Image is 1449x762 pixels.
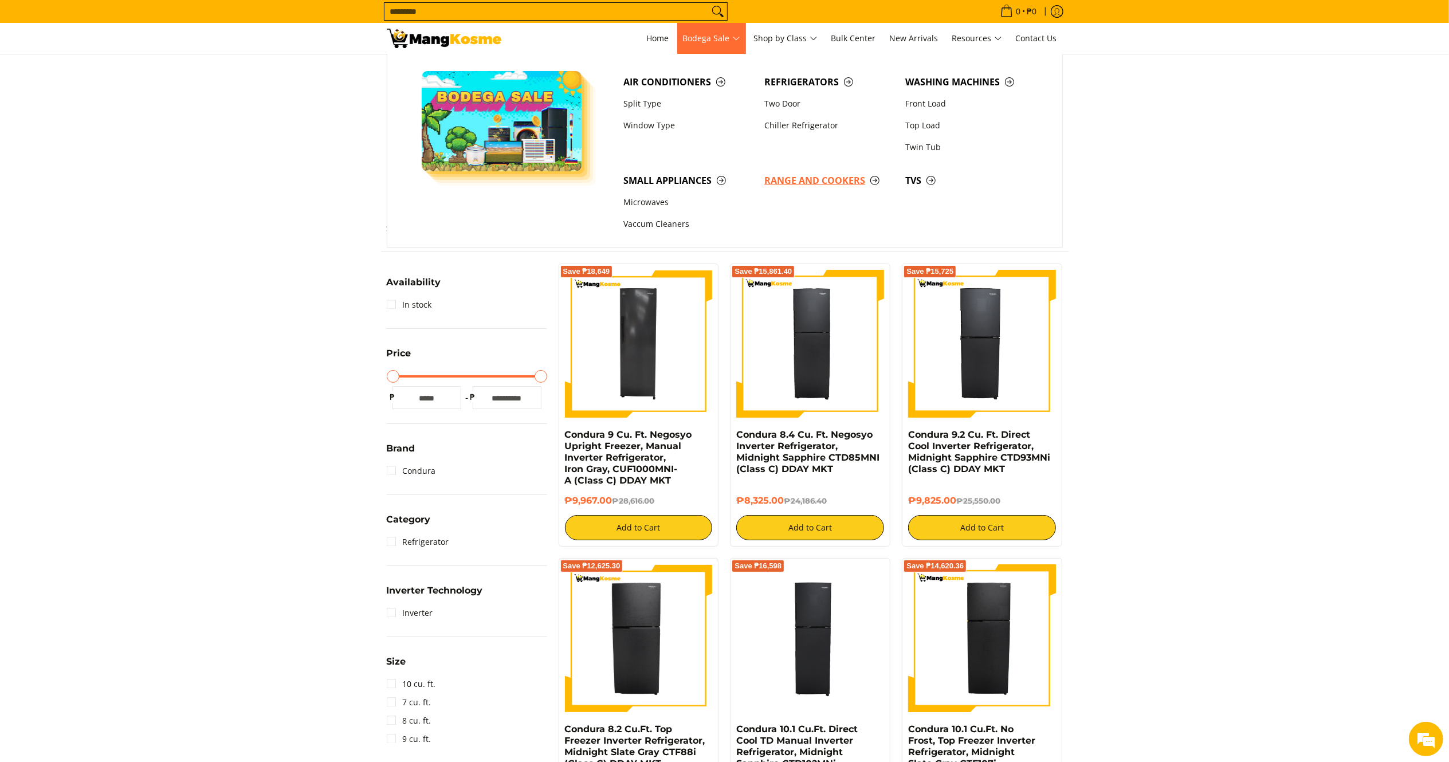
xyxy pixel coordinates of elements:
a: Washing Machines [900,71,1040,93]
span: ₱ [467,391,478,403]
span: Washing Machines [905,75,1035,89]
a: In stock [387,296,432,314]
img: Condura 9 Cu. Ft. Negosyo Upright Freezer, Manual Inverter Refrigerator, Iron Gray, CUF1000MNI-A ... [565,270,713,418]
a: 10 cu. ft. [387,675,436,693]
del: ₱24,186.40 [784,496,827,505]
summary: Open [387,349,411,367]
span: Shop by Class [754,32,818,46]
a: Microwaves [618,192,759,214]
span: Resources [952,32,1002,46]
span: 0 [1015,7,1023,15]
textarea: Type your message and hit 'Enter' [6,313,218,353]
a: Twin Tub [900,136,1040,158]
span: Save ₱16,598 [735,563,782,569]
a: 7 cu. ft. [387,693,431,712]
a: Shop by Class [748,23,823,54]
summary: Open [387,657,406,675]
a: Split Type [618,93,759,115]
a: Range and Cookers [759,170,900,191]
a: 9 cu. ft. [387,730,431,748]
a: Air Conditioners [618,71,759,93]
button: Search [709,3,727,20]
span: We're online! [66,144,158,260]
button: Add to Cart [736,515,884,540]
h6: ₱9,967.00 [565,495,713,506]
a: Refrigerators [759,71,900,93]
a: Contact Us [1010,23,1063,54]
img: Bodega Sale [422,71,582,171]
h6: ₱8,325.00 [736,495,884,506]
span: Inverter Technology [387,586,483,595]
a: Top Load [900,115,1040,136]
summary: Open [387,278,441,296]
span: Save ₱15,725 [906,268,953,275]
button: Add to Cart [565,515,713,540]
span: Size [387,657,406,666]
a: New Arrivals [884,23,944,54]
summary: Open [387,515,431,533]
summary: Open [387,586,483,604]
span: Save ₱14,620.36 [906,563,964,569]
nav: Main Menu [513,23,1063,54]
a: Vaccum Cleaners [618,214,759,235]
span: ₱0 [1026,7,1039,15]
img: Condura 10.1 Cu.Ft. No Frost, Top Freezer Inverter Refrigerator, Midnight Slate Gray CTF107i (Cla... [908,564,1056,712]
span: Availability [387,278,441,287]
a: 8 cu. ft. [387,712,431,730]
del: ₱28,616.00 [612,496,655,505]
del: ₱25,550.00 [956,496,1000,505]
span: Small Appliances [623,174,753,188]
img: Condura 9.2 Cu. Ft. Direct Cool Inverter Refrigerator, Midnight Sapphire CTD93MNi (Class C) DDAY MKT [908,270,1056,418]
a: Bodega Sale [677,23,746,54]
a: Window Type [618,115,759,136]
div: Chat with us now [60,64,193,79]
a: Condura 9 Cu. Ft. Negosyo Upright Freezer, Manual Inverter Refrigerator, Iron Gray, CUF1000MNI-A ... [565,429,692,486]
span: Bulk Center [831,33,876,44]
div: Minimize live chat window [188,6,215,33]
img: Condura 8.4 Cu. Ft. Negosyo Inverter Refrigerator, Midnight Sapphire CTD85MNI (Class C) DDAY MKT [736,270,884,418]
a: Small Appliances [618,170,759,191]
a: Bulk Center [826,23,882,54]
a: Condura [387,462,436,480]
a: Inverter [387,604,433,622]
img: Condura 8.2 Cu.Ft. Top Freezer Inverter Refrigerator, Midnight Slate Gray CTF88i (Class C) DDAY MKT [565,564,713,712]
a: Resources [947,23,1008,54]
span: Contact Us [1016,33,1057,44]
img: Class C Home &amp; Business Appliances: Up to 70% Off l Mang Kosme [387,29,501,48]
a: Condura 9.2 Cu. Ft. Direct Cool Inverter Refrigerator, Midnight Sapphire CTD93MNi (Class C) DDAY MKT [908,429,1050,474]
span: Category [387,515,431,524]
a: Refrigerator [387,533,449,551]
span: TVs [905,174,1035,188]
img: Condura 10.1 Cu.Ft. Direct Cool TD Manual Inverter Refrigerator, Midnight Sapphire CTD102MNi (Cla... [736,564,884,712]
a: Condura 8.4 Cu. Ft. Negosyo Inverter Refrigerator, Midnight Sapphire CTD85MNI (Class C) DDAY MKT [736,429,879,474]
span: Save ₱18,649 [563,268,610,275]
span: Brand [387,444,415,453]
span: Save ₱15,861.40 [735,268,792,275]
span: Home [647,33,669,44]
span: ₱ [387,391,398,403]
button: Add to Cart [908,515,1056,540]
a: Home [641,23,675,54]
span: Save ₱12,625.30 [563,563,621,569]
span: Air Conditioners [623,75,753,89]
span: Range and Cookers [764,174,894,188]
span: New Arrivals [890,33,938,44]
a: Front Load [900,93,1040,115]
summary: Open [387,444,415,462]
span: Bodega Sale [683,32,740,46]
span: Price [387,349,411,358]
h6: ₱9,825.00 [908,495,1056,506]
a: Chiller Refrigerator [759,115,900,136]
span: Refrigerators [764,75,894,89]
a: Two Door [759,93,900,115]
span: • [997,5,1040,18]
a: TVs [900,170,1040,191]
